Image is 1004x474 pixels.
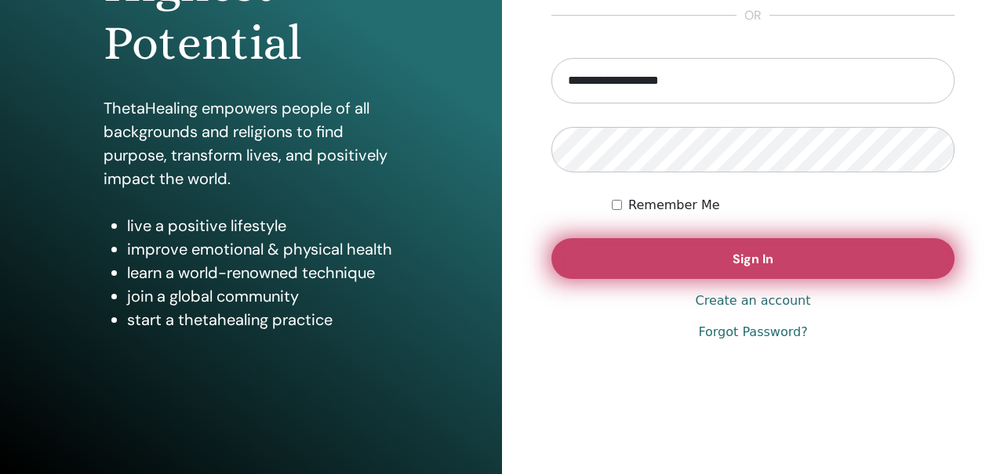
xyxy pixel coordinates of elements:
[628,196,720,215] label: Remember Me
[551,238,955,279] button: Sign In
[104,96,399,190] p: ThetaHealing empowers people of all backgrounds and religions to find purpose, transform lives, a...
[127,237,399,261] li: improve emotional & physical health
[698,323,807,342] a: Forgot Password?
[127,308,399,331] li: start a thetahealing practice
[733,251,773,267] span: Sign In
[127,261,399,284] li: learn a world-renowned technique
[612,196,955,215] div: Keep me authenticated indefinitely or until I manually logout
[695,291,810,310] a: Create an account
[737,6,769,25] span: or
[127,284,399,308] li: join a global community
[127,214,399,237] li: live a positive lifestyle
